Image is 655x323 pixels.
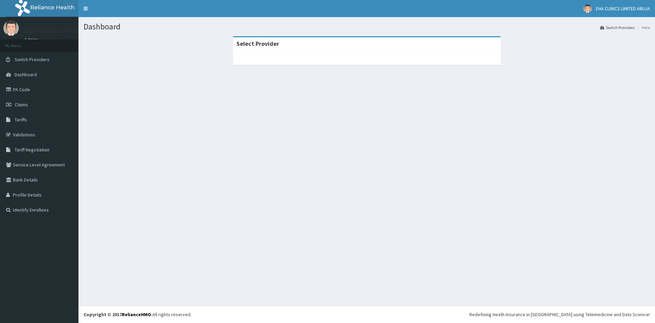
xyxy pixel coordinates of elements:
[15,147,49,153] span: Tariff Negotiation
[15,71,37,78] span: Dashboard
[236,40,279,48] strong: Select Provider
[15,102,28,108] span: Claims
[78,306,655,323] footer: All rights reserved.
[3,21,19,36] img: User Image
[24,37,40,42] a: Online
[596,5,650,12] span: EHA CLINICS LIMITED ABUJA
[583,4,592,13] img: User Image
[469,311,650,318] div: Redefining Heath Insurance in [GEOGRAPHIC_DATA] using Telemedicine and Data Science!
[84,311,152,318] strong: Copyright © 2017 .
[635,25,650,30] li: Here
[600,25,635,30] a: Switch Providers
[15,56,49,63] span: Switch Providers
[15,117,27,123] span: Tariffs
[24,28,98,34] p: EHA CLINICS LIMITED ABUJA
[122,311,151,318] a: RelianceHMO
[84,22,650,31] h1: Dashboard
